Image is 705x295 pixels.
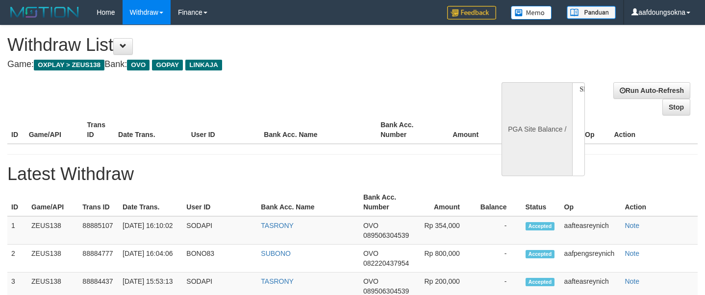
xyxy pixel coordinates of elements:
[363,277,378,285] span: OVO
[447,6,496,20] img: Feedback.jpg
[257,188,359,216] th: Bank Acc. Name
[182,188,257,216] th: User ID
[363,250,378,257] span: OVO
[119,216,182,245] td: [DATE] 16:10:02
[114,116,187,144] th: Date Trans.
[621,188,698,216] th: Action
[560,216,621,245] td: aafteasreynich
[526,250,555,258] span: Accepted
[610,116,698,144] th: Action
[493,116,547,144] th: Balance
[260,116,377,144] th: Bank Acc. Name
[27,216,78,245] td: ZEUS138
[25,116,83,144] th: Game/API
[419,216,475,245] td: Rp 354,000
[7,164,698,184] h1: Latest Withdraw
[261,222,294,229] a: TASRONY
[78,216,119,245] td: 88885107
[662,99,690,115] a: Stop
[613,82,690,99] a: Run Auto-Refresh
[182,245,257,272] td: BONO83
[522,188,560,216] th: Status
[560,245,621,272] td: aafpengsreynich
[419,245,475,272] td: Rp 800,000
[581,116,610,144] th: Op
[78,188,119,216] th: Trans ID
[182,216,257,245] td: SODAPI
[127,60,150,70] span: OVO
[7,35,460,55] h1: Withdraw List
[119,245,182,272] td: [DATE] 16:04:06
[7,216,27,245] td: 1
[27,188,78,216] th: Game/API
[511,6,552,20] img: Button%20Memo.svg
[152,60,183,70] span: GOPAY
[359,188,419,216] th: Bank Acc. Number
[7,60,460,69] h4: Game: Bank:
[7,116,25,144] th: ID
[363,231,409,239] span: 089506304539
[363,222,378,229] span: OVO
[526,222,555,230] span: Accepted
[363,259,409,267] span: 082220437954
[83,116,114,144] th: Trans ID
[377,116,435,144] th: Bank Acc. Number
[261,277,294,285] a: TASRONY
[7,245,27,272] td: 2
[187,116,260,144] th: User ID
[560,188,621,216] th: Op
[78,245,119,272] td: 88884777
[475,245,522,272] td: -
[7,188,27,216] th: ID
[475,188,522,216] th: Balance
[625,250,639,257] a: Note
[419,188,475,216] th: Amount
[567,6,616,19] img: panduan.png
[625,277,639,285] a: Note
[7,5,82,20] img: MOTION_logo.png
[261,250,291,257] a: SUBONO
[475,216,522,245] td: -
[435,116,493,144] th: Amount
[625,222,639,229] a: Note
[526,278,555,286] span: Accepted
[34,60,104,70] span: OXPLAY > ZEUS138
[185,60,222,70] span: LINKAJA
[119,188,182,216] th: Date Trans.
[502,82,572,176] div: PGA Site Balance /
[27,245,78,272] td: ZEUS138
[363,287,409,295] span: 089506304539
